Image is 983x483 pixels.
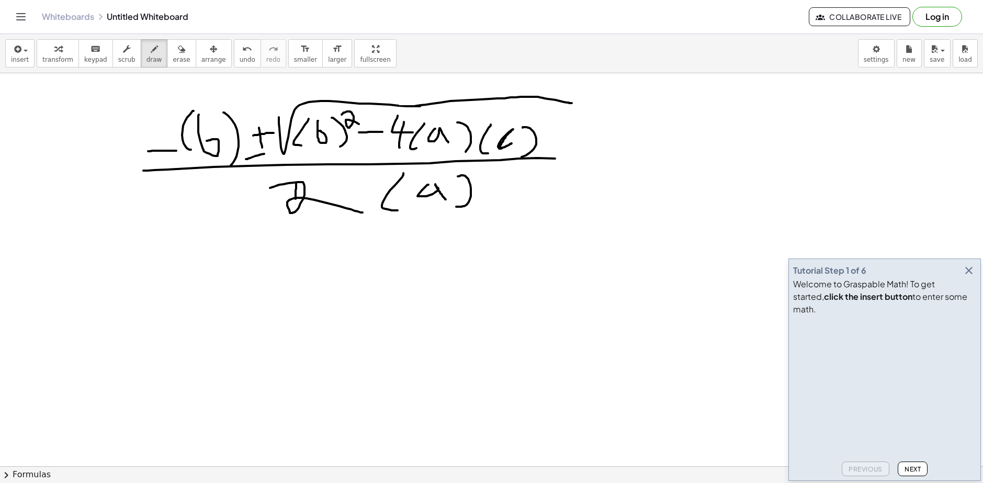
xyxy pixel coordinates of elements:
span: Collaborate Live [818,12,901,21]
span: load [958,56,972,63]
span: erase [173,56,190,63]
span: transform [42,56,73,63]
div: Tutorial Step 1 of 6 [793,264,866,277]
button: fullscreen [354,39,396,68]
button: Toggle navigation [13,8,29,25]
button: new [897,39,922,68]
i: format_size [300,43,310,55]
span: undo [240,56,255,63]
button: format_sizesmaller [288,39,323,68]
span: keypad [84,56,107,63]
i: undo [242,43,252,55]
button: Next [898,462,928,476]
button: transform [37,39,79,68]
button: Log in [912,7,962,27]
span: scrub [118,56,135,63]
button: erase [167,39,196,68]
b: click the insert button [824,291,912,302]
button: undoundo [234,39,261,68]
button: draw [141,39,168,68]
span: Next [905,465,921,473]
i: redo [268,43,278,55]
button: settings [858,39,895,68]
button: arrange [196,39,232,68]
span: smaller [294,56,317,63]
button: scrub [112,39,141,68]
span: fullscreen [360,56,390,63]
i: keyboard [91,43,100,55]
i: format_size [332,43,342,55]
button: keyboardkeypad [78,39,113,68]
div: Welcome to Graspable Math! To get started, to enter some math. [793,278,976,316]
span: larger [328,56,346,63]
span: settings [864,56,889,63]
span: redo [266,56,280,63]
span: arrange [201,56,226,63]
span: new [902,56,916,63]
span: insert [11,56,29,63]
span: draw [146,56,162,63]
button: Collaborate Live [809,7,910,26]
button: insert [5,39,35,68]
button: load [953,39,978,68]
button: save [924,39,951,68]
button: format_sizelarger [322,39,352,68]
a: Whiteboards [42,12,94,22]
span: save [930,56,944,63]
button: redoredo [261,39,286,68]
